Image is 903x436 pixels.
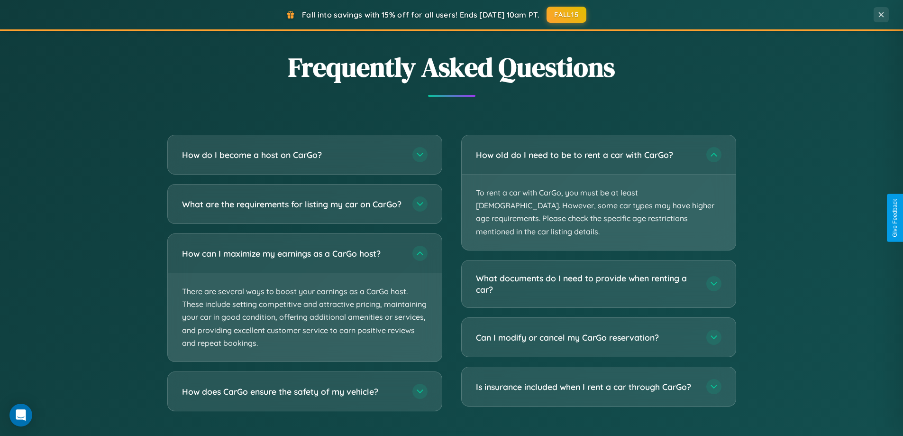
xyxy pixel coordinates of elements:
h3: How do I become a host on CarGo? [182,149,403,161]
p: There are several ways to boost your earnings as a CarGo host. These include setting competitive ... [168,273,442,362]
h3: Can I modify or cancel my CarGo reservation? [476,332,697,343]
button: FALL15 [547,7,586,23]
p: To rent a car with CarGo, you must be at least [DEMOGRAPHIC_DATA]. However, some car types may ha... [462,175,736,250]
h3: What are the requirements for listing my car on CarGo? [182,198,403,210]
h3: How old do I need to be to rent a car with CarGo? [476,149,697,161]
div: Give Feedback [892,199,898,237]
h3: Is insurance included when I rent a car through CarGo? [476,381,697,393]
span: Fall into savings with 15% off for all users! Ends [DATE] 10am PT. [302,10,539,19]
h2: Frequently Asked Questions [167,49,736,85]
h3: What documents do I need to provide when renting a car? [476,272,697,296]
h3: How does CarGo ensure the safety of my vehicle? [182,386,403,398]
h3: How can I maximize my earnings as a CarGo host? [182,248,403,260]
div: Open Intercom Messenger [9,404,32,427]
